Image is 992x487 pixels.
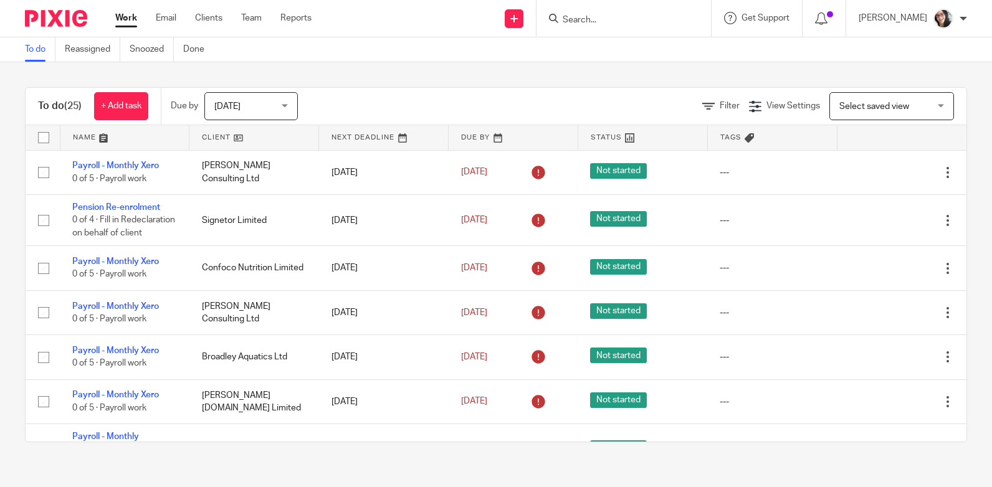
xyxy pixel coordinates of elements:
[720,102,740,110] span: Filter
[189,290,319,334] td: [PERSON_NAME] Consulting Ltd
[189,379,319,423] td: [PERSON_NAME] [DOMAIN_NAME] Limited
[189,246,319,290] td: Confoco Nutrition Limited
[590,392,647,408] span: Not started
[38,100,82,113] h1: To do
[72,216,175,238] span: 0 of 4 · Fill in Redeclaration on behalf of client
[461,308,487,317] span: [DATE]
[319,246,449,290] td: [DATE]
[742,14,789,22] span: Get Support
[72,359,146,368] span: 0 of 5 · Payroll work
[183,37,214,62] a: Done
[72,257,159,266] a: Payroll - Monthly Xero
[189,424,319,475] td: Rare Crew Ltd.
[171,100,198,112] p: Due by
[720,166,824,179] div: ---
[319,194,449,245] td: [DATE]
[72,161,159,170] a: Payroll - Monthly Xero
[720,306,824,319] div: ---
[319,335,449,379] td: [DATE]
[72,346,159,355] a: Payroll - Monthly Xero
[839,102,909,111] span: Select saved view
[461,168,487,177] span: [DATE]
[461,215,487,224] span: [DATE]
[590,303,647,319] span: Not started
[319,150,449,194] td: [DATE]
[590,440,647,456] span: Not started
[859,12,927,24] p: [PERSON_NAME]
[25,10,87,27] img: Pixie
[461,352,487,361] span: [DATE]
[720,214,824,227] div: ---
[189,194,319,245] td: Signetor Limited
[115,12,137,24] a: Work
[461,397,487,406] span: [DATE]
[720,395,824,408] div: ---
[72,302,159,311] a: Payroll - Monthly Xero
[720,262,824,274] div: ---
[189,335,319,379] td: Broadley Aquatics Ltd
[64,101,82,111] span: (25)
[590,211,647,227] span: Not started
[933,9,953,29] img: me%20(1).jpg
[72,314,146,323] span: 0 of 5 · Payroll work
[319,379,449,423] td: [DATE]
[130,37,174,62] a: Snoozed
[590,259,647,275] span: Not started
[72,390,159,399] a: Payroll - Monthly Xero
[766,102,820,110] span: View Settings
[65,37,120,62] a: Reassigned
[189,150,319,194] td: [PERSON_NAME] Consulting Ltd
[590,348,647,363] span: Not started
[94,92,148,120] a: + Add task
[720,134,742,141] span: Tags
[25,37,55,62] a: To do
[72,270,146,279] span: 0 of 5 · Payroll work
[319,424,449,475] td: [DATE]
[280,12,312,24] a: Reports
[72,174,146,183] span: 0 of 5 · Payroll work
[241,12,262,24] a: Team
[590,163,647,179] span: Not started
[720,351,824,363] div: ---
[72,432,139,453] a: Payroll - Monthly (ThePayrollSite)
[561,15,674,26] input: Search
[156,12,176,24] a: Email
[72,203,160,212] a: Pension Re-enrolment
[72,404,146,412] span: 0 of 5 · Payroll work
[195,12,222,24] a: Clients
[319,290,449,334] td: [DATE]
[214,102,241,111] span: [DATE]
[461,263,487,272] span: [DATE]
